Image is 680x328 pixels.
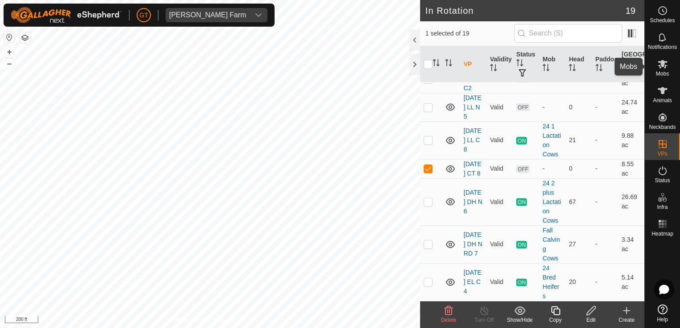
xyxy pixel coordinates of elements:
[516,137,527,144] span: ON
[542,179,562,225] div: 24 2 plus Lactation Cows
[645,301,680,326] a: Help
[618,225,644,263] td: 3.34 ac
[542,164,562,173] div: -
[466,316,502,324] div: Turn Off
[516,60,523,68] p-sorticon: Activate to sort
[502,316,538,324] div: Show/Hide
[565,263,591,301] td: 20
[592,159,618,178] td: -
[464,127,482,153] a: [DATE] LL C 8
[250,8,267,22] div: dropdown trigger
[609,316,644,324] div: Create
[592,263,618,301] td: -
[618,93,644,121] td: 24.74 ac
[592,121,618,159] td: -
[464,269,482,295] a: [DATE] EL C 4
[441,317,457,323] span: Delete
[464,189,482,215] a: [DATE] DH N 6
[565,46,591,83] th: Head
[618,178,644,225] td: 26.69 ac
[592,46,618,83] th: Paddock
[618,121,644,159] td: 9.88 ac
[657,317,668,322] span: Help
[618,46,644,83] th: [GEOGRAPHIC_DATA] Area
[542,226,562,263] div: Fall Calving Cows
[425,29,514,38] span: 1 selected of 19
[652,231,673,236] span: Heatmap
[542,122,562,159] div: 24 1 Lactation Cows
[516,198,527,206] span: ON
[445,60,452,68] p-sorticon: Activate to sort
[542,264,562,301] div: 24 Bred Heifers
[175,316,208,324] a: Privacy Policy
[464,66,482,92] a: [DATE] EL E C2
[4,47,15,57] button: +
[592,93,618,121] td: -
[4,32,15,43] button: Reset Map
[565,121,591,159] td: 21
[11,7,122,23] img: Gallagher Logo
[460,46,486,83] th: VP
[565,159,591,178] td: 0
[464,231,482,257] a: [DATE] DH N RD 7
[486,46,513,83] th: Validity
[626,4,635,17] span: 19
[486,225,513,263] td: Valid
[486,178,513,225] td: Valid
[464,94,482,120] a: [DATE] LL N 5
[569,65,576,72] p-sorticon: Activate to sort
[538,316,573,324] div: Copy
[464,160,482,177] a: [DATE] CT 8
[433,60,440,68] p-sorticon: Activate to sort
[618,159,644,178] td: 8.55 ac
[542,65,550,72] p-sorticon: Activate to sort
[657,204,668,210] span: Infra
[592,178,618,225] td: -
[486,121,513,159] td: Valid
[516,104,530,111] span: OFF
[648,44,677,50] span: Notifications
[425,5,626,16] h2: In Rotation
[565,93,591,121] td: 0
[20,32,30,43] button: Map Layers
[516,165,530,173] span: OFF
[516,279,527,286] span: ON
[516,241,527,248] span: ON
[565,178,591,225] td: 67
[650,18,675,23] span: Schedules
[169,12,246,19] div: [PERSON_NAME] Farm
[490,65,497,72] p-sorticon: Activate to sort
[139,11,148,20] span: GT
[513,46,539,83] th: Status
[592,225,618,263] td: -
[166,8,250,22] span: Thoren Farm
[595,65,603,72] p-sorticon: Activate to sort
[539,46,565,83] th: Mob
[649,124,676,130] span: Neckbands
[542,103,562,112] div: -
[4,58,15,69] button: –
[618,263,644,301] td: 5.14 ac
[486,93,513,121] td: Valid
[573,316,609,324] div: Edit
[219,316,245,324] a: Contact Us
[514,24,622,43] input: Search (S)
[653,98,672,103] span: Animals
[656,71,669,76] span: Mobs
[486,263,513,301] td: Valid
[565,225,591,263] td: 27
[622,70,629,77] p-sorticon: Activate to sort
[657,151,667,156] span: VPs
[655,178,670,183] span: Status
[486,159,513,178] td: Valid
